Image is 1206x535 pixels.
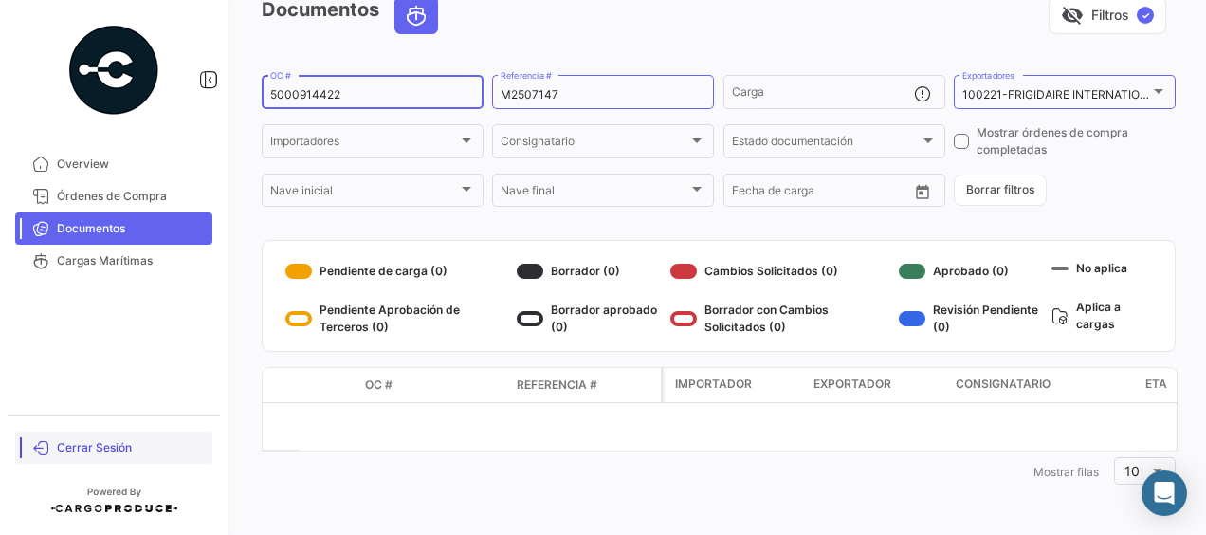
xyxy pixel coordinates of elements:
span: visibility_off [1061,4,1084,27]
input: Hasta [779,187,864,200]
span: Órdenes de Compra [57,188,205,205]
a: Órdenes de Compra [15,180,212,212]
span: Consignatario [956,376,1051,393]
button: Open calendar [908,177,937,206]
span: ✓ [1137,7,1154,24]
div: Aplica a cargas [1051,295,1152,336]
span: Mostrar filas [1033,465,1099,479]
a: Overview [15,148,212,180]
datatable-header-cell: Importador [664,368,806,402]
span: Mostrar órdenes de compra completadas [977,124,1176,158]
span: ETA [1145,376,1167,393]
a: Documentos [15,212,212,245]
span: Estado documentación [732,138,920,151]
span: Nave inicial [270,187,458,200]
span: Referencia # [517,377,597,394]
datatable-header-cell: Referencia # [509,369,661,401]
span: Overview [57,156,205,173]
div: No aplica [1051,256,1152,280]
div: Cambios Solicitados (0) [670,256,891,286]
div: Abrir Intercom Messenger [1142,470,1187,516]
a: Cargas Marítimas [15,245,212,277]
div: Pendiente Aprobación de Terceros (0) [285,302,509,336]
input: Desde [732,187,766,200]
datatable-header-cell: Consignatario [948,368,1138,402]
div: Revisión Pendiente (0) [899,302,1044,336]
mat-select-trigger: 100221-FRIGIDAIRE INTERNATIONAL [962,87,1162,101]
div: Aprobado (0) [899,256,1044,286]
datatable-header-cell: Modo de Transporte [301,378,357,393]
span: Importador [675,376,752,393]
span: Exportador [813,376,891,393]
div: Borrador (0) [517,256,663,286]
span: Importadores [270,138,458,151]
datatable-header-cell: Exportador [806,368,948,402]
span: Consignatario [501,138,688,151]
div: Borrador aprobado (0) [517,302,663,336]
span: OC # [365,377,393,394]
span: Nave final [501,187,688,200]
datatable-header-cell: OC # [357,369,509,401]
span: 10 [1124,463,1140,479]
div: Borrador con Cambios Solicitados (0) [670,302,891,336]
span: Documentos [57,220,205,237]
button: Borrar filtros [954,175,1047,206]
img: powered-by.png [66,23,161,118]
span: Cerrar Sesión [57,439,205,456]
div: Pendiente de carga (0) [285,256,509,286]
span: Cargas Marítimas [57,252,205,269]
